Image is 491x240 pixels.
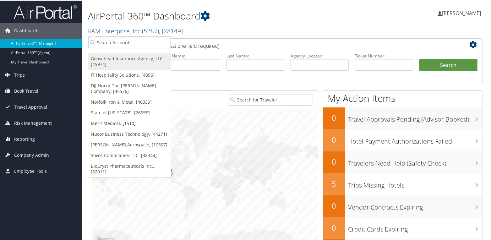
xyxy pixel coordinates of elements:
[355,52,413,58] label: Ticket Number:
[162,52,220,58] label: First Name:
[348,199,482,211] h3: Vendor Contracts Expiring
[438,3,487,22] a: [PERSON_NAME]
[159,26,183,35] span: , [ 28149 ]
[88,69,171,80] a: IT Hospitality Solutions, [4896]
[323,217,482,239] a: 0Credit Cards Expiring
[14,115,52,130] span: Risk Management
[14,147,49,162] span: Company Admin
[323,195,482,217] a: 0Vendor Contracts Expiring
[88,139,171,150] a: [PERSON_NAME] Aerospace, [10597]
[229,93,313,105] input: Search for Traveler
[88,117,171,128] a: Merit Medical, [1510]
[323,91,482,104] h1: My Action Items
[226,52,285,58] label: Last Name:
[14,4,77,19] img: airportal-logo.png
[88,128,171,139] a: Nucor Business Technology, [44271]
[323,173,482,195] a: 5Trips Missing Hotels
[14,83,38,98] span: Book Travel
[323,156,345,166] h2: 0
[163,165,173,175] div: 1
[88,9,354,22] h1: AirPortal 360™ Dashboard
[323,200,345,210] h2: 0
[88,150,171,160] a: Sovos Compliance, LLC, [38344]
[88,96,171,107] a: Norfolk Iron & Metal, [40339]
[323,178,345,188] h2: 5
[323,112,345,123] h2: 0
[14,131,35,146] span: Reporting
[88,36,171,48] input: Search Accounts
[419,58,477,71] button: Search
[348,221,482,233] h3: Credit Cards Expiring
[14,99,47,114] span: Travel Approval
[14,163,47,178] span: Employee Tools
[14,22,40,38] span: Dashboards
[88,80,171,96] a: DJJ Nucor The [PERSON_NAME] Company, [45576]
[323,222,345,232] h2: 0
[88,26,183,35] a: RAM Enterprise, Inc
[291,52,349,58] label: Agency Locator:
[98,39,445,50] h2: Airtinerary Lookup
[323,129,482,151] a: 0Hotel Payment Authorizations Failed
[142,26,159,35] span: ( 5287 )
[323,151,482,173] a: 0Travelers Need Help (Safety Check)
[442,9,481,16] span: [PERSON_NAME]
[159,42,219,49] span: (at least one field required)
[348,155,482,167] h3: Travelers Need Help (Safety Check)
[14,67,25,82] span: Trips
[88,160,171,177] a: BioCryst Pharmaceuticals Inc., [32911]
[88,53,171,69] a: Goosehead Insurance Agency, LLC, [45974]
[323,107,482,129] a: 0Travel Approvals Pending (Advisor Booked)
[88,107,171,117] a: State of [US_STATE], [26955]
[323,134,345,145] h2: 0
[348,111,482,123] h3: Travel Approvals Pending (Advisor Booked)
[348,133,482,145] h3: Hotel Payment Authorizations Failed
[348,177,482,189] h3: Trips Missing Hotels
